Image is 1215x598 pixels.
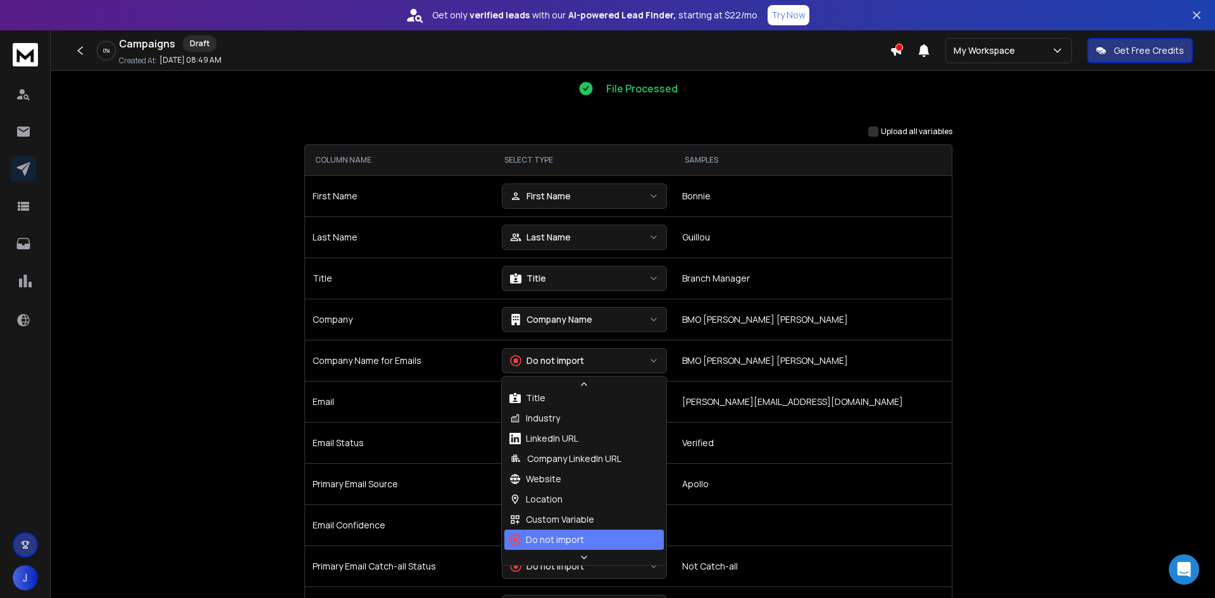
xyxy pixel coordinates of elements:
[675,340,952,381] td: BMO [PERSON_NAME] [PERSON_NAME]
[103,47,110,54] p: 0 %
[675,258,952,299] td: Branch Manager
[509,513,594,526] div: Custom Variable
[675,145,952,175] th: SAMPLES
[305,381,495,422] td: Email
[675,381,952,422] td: [PERSON_NAME][EMAIL_ADDRESS][DOMAIN_NAME]
[119,36,175,51] h1: Campaigns
[954,44,1020,57] p: My Workspace
[509,493,563,506] div: Location
[305,299,495,340] td: Company
[305,145,495,175] th: COLUMN NAME
[305,504,495,545] td: Email Confidence
[675,545,952,587] td: Not Catch-all
[510,190,571,202] div: First Name
[509,473,561,485] div: Website
[119,56,157,66] p: Created At:
[568,9,676,22] strong: AI-powered Lead Finder,
[509,533,584,546] div: Do not import
[509,392,545,404] div: Title
[305,545,495,587] td: Primary Email Catch-all Status
[510,313,592,326] div: Company Name
[675,175,952,216] td: Bonnie
[13,43,38,66] img: logo
[183,35,216,52] div: Draft
[675,216,952,258] td: Guillou
[432,9,757,22] p: Get only with our starting at $22/mo
[305,258,495,299] td: Title
[509,412,560,425] div: Industry
[509,432,578,445] div: LinkedIn URL
[510,272,546,285] div: Title
[606,81,678,96] p: File Processed
[494,145,675,175] th: SELECT TYPE
[305,340,495,381] td: Company Name for Emails
[510,231,571,244] div: Last Name
[675,299,952,340] td: BMO [PERSON_NAME] [PERSON_NAME]
[305,216,495,258] td: Last Name
[509,452,621,465] div: Company LinkedIn URL
[1114,44,1184,57] p: Get Free Credits
[1169,554,1199,585] div: Open Intercom Messenger
[305,175,495,216] td: First Name
[881,127,952,137] label: Upload all variables
[470,9,530,22] strong: verified leads
[305,422,495,463] td: Email Status
[159,55,221,65] p: [DATE] 08:49 AM
[510,354,584,367] div: Do not import
[675,463,952,504] td: Apollo
[13,565,38,590] span: J
[771,9,806,22] p: Try Now
[305,463,495,504] td: Primary Email Source
[675,422,952,463] td: Verified
[510,560,584,573] div: Do not import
